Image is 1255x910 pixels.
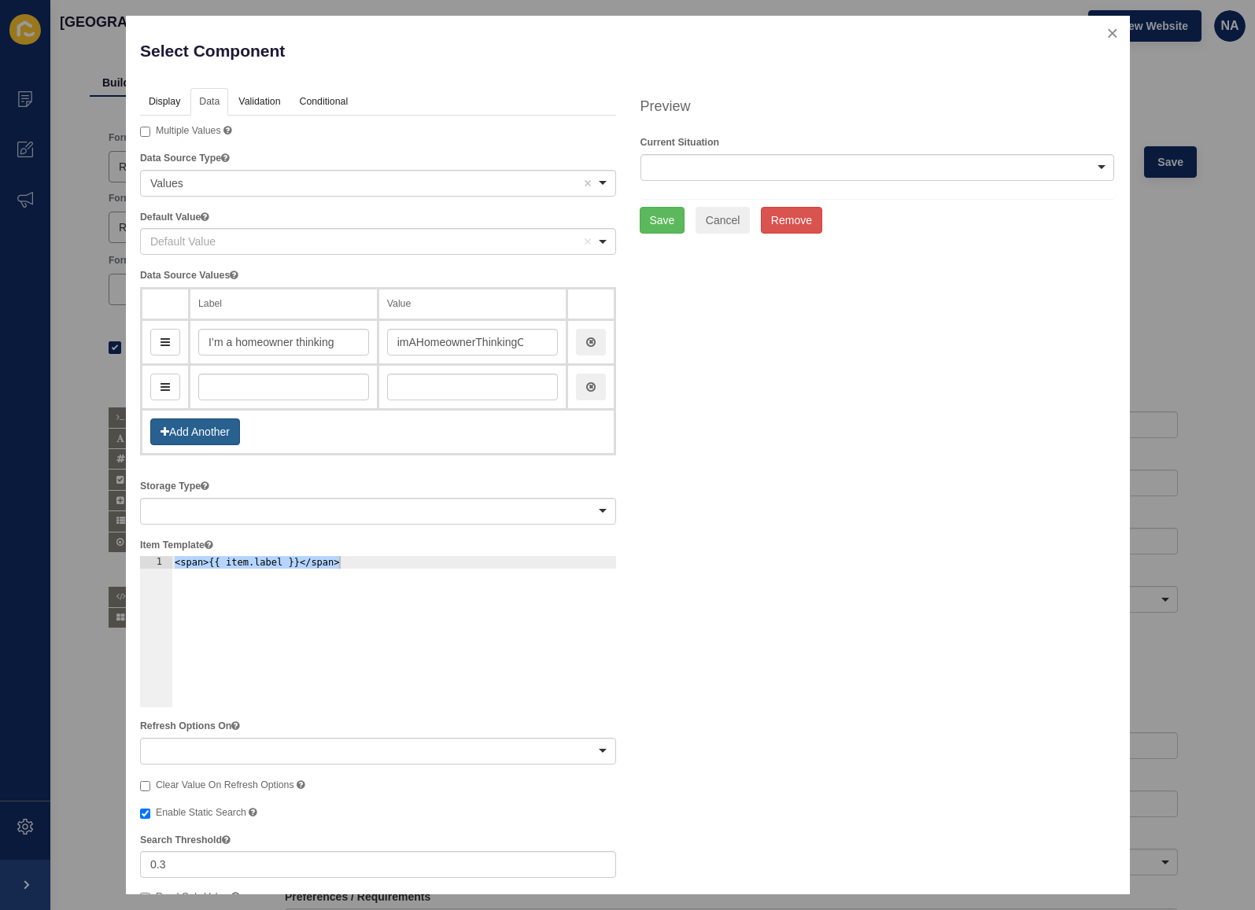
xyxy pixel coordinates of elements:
[140,833,231,847] label: Search Threshold
[640,135,720,149] label: Current Situation
[140,538,213,552] label: Item Template
[156,891,228,902] span: Read Only Value
[291,88,357,116] a: Conditional
[140,781,150,791] input: Clear Value On Refresh Options
[140,479,209,493] label: Storage Type
[1096,17,1128,50] button: close
[150,177,183,190] span: Values
[580,234,596,249] button: Remove item: 'Default Value'
[140,151,230,165] label: Data Source Type
[140,268,238,282] label: Data Source Values
[140,127,150,137] input: Multiple Values
[140,556,172,569] div: 1
[140,30,616,72] p: Select Component
[156,807,246,818] span: Enable Static Search
[230,88,289,116] a: Validation
[156,125,221,136] span: Multiple Values
[140,719,240,733] label: Refresh Options On
[150,418,240,445] button: Add Another
[640,207,685,234] button: Save
[761,207,822,234] button: Remove
[190,88,228,116] a: Data
[580,175,596,191] button: Remove item: 'values'
[140,210,209,224] label: Default Value
[140,893,150,903] input: Read Only Value
[156,779,294,790] span: Clear Value On Refresh Options
[140,809,150,819] input: Enable Static Search
[140,88,189,116] a: Display
[150,234,581,249] div: Default Value
[378,288,567,320] th: Value
[640,97,1115,116] h4: Preview
[189,288,378,320] th: Label
[696,207,751,234] button: Cancel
